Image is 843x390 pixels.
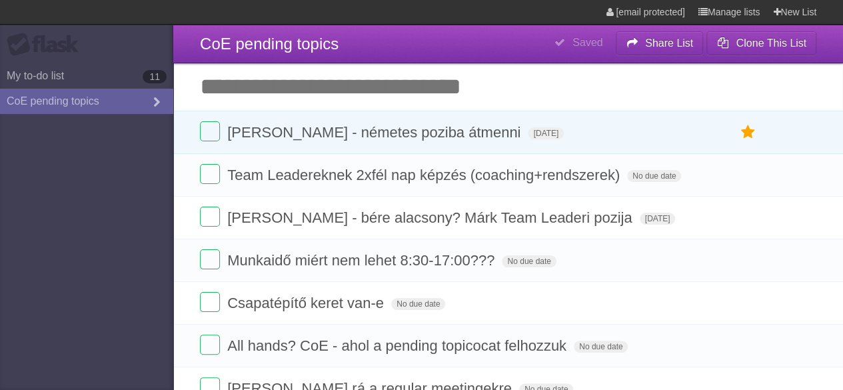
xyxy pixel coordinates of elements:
b: Clone This List [736,37,806,49]
span: Csapatépítő keret van-e [227,295,387,311]
label: Done [200,292,220,312]
span: [DATE] [640,213,676,225]
span: Munkaidő miért nem lehet 8:30-17:00??? [227,252,498,269]
span: All hands? CoE - ahol a pending topicocat felhozzuk [227,337,570,354]
button: Clone This List [706,31,816,55]
div: Flask [7,33,87,57]
span: Team Leadereknek 2xfél nap képzés (coaching+rendszerek) [227,167,623,183]
label: Done [200,164,220,184]
span: [PERSON_NAME] - németes poziba átmenni [227,124,524,141]
span: No due date [502,255,556,267]
label: Star task [735,121,760,143]
button: Share List [616,31,704,55]
b: Share List [645,37,693,49]
span: [PERSON_NAME] - bére alacsony? Márk Team Leaderi pozija [227,209,635,226]
span: No due date [391,298,445,310]
span: [email protected] [616,7,685,17]
span: [DATE] [528,127,564,139]
span: CoE pending topics [200,35,339,53]
label: Done [200,335,220,355]
label: Done [200,249,220,269]
b: 11 [143,70,167,83]
label: Done [200,121,220,141]
b: Saved [572,37,602,48]
span: No due date [574,341,628,353]
span: No due date [627,170,681,182]
label: Done [200,207,220,227]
